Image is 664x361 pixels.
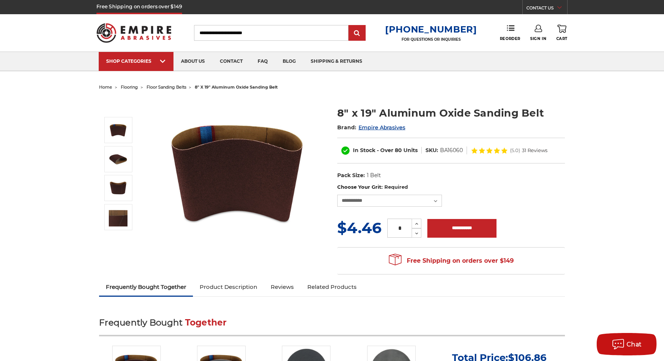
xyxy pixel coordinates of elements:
[185,317,227,328] span: Together
[425,146,438,154] dt: SKU:
[377,147,393,154] span: - Over
[337,124,357,131] span: Brand:
[359,124,405,131] a: Empire Abrasives
[106,58,166,64] div: SHOP CATEGORIES
[173,52,212,71] a: about us
[395,147,402,154] span: 80
[530,36,546,41] span: Sign In
[384,184,408,190] small: Required
[367,172,381,179] dd: 1 Belt
[337,106,565,120] h1: 8" x 19" Aluminum Oxide Sanding Belt
[193,279,264,295] a: Product Description
[303,52,370,71] a: shipping & returns
[337,219,381,237] span: $4.46
[109,179,127,197] img: 8" x 19" Drum Sander Belt
[147,84,186,90] a: floor sanding belts
[522,148,547,153] span: 31 Reviews
[301,279,363,295] a: Related Products
[264,279,301,295] a: Reviews
[500,36,520,41] span: Reorder
[403,147,418,154] span: Units
[99,279,193,295] a: Frequently Bought Together
[556,36,568,41] span: Cart
[99,84,112,90] a: home
[389,253,514,268] span: Free Shipping on orders over $149
[163,98,313,247] img: aluminum oxide 8x19 sanding belt
[440,146,463,154] dd: BA16060
[510,148,520,153] span: (5.0)
[627,341,642,348] span: Chat
[109,150,127,169] img: ez8 drum sander belt
[526,4,567,14] a: CONTACT US
[99,317,182,328] span: Frequently Bought
[337,172,365,179] dt: Pack Size:
[96,18,171,47] img: Empire Abrasives
[109,121,127,139] img: aluminum oxide 8x19 sanding belt
[350,26,365,41] input: Submit
[500,25,520,41] a: Reorder
[385,24,477,35] a: [PHONE_NUMBER]
[109,208,127,226] img: 8" x 19" Aluminum Oxide Sanding Belt
[353,147,375,154] span: In Stock
[212,52,250,71] a: contact
[556,25,568,41] a: Cart
[275,52,303,71] a: blog
[121,84,138,90] a: flooring
[337,183,565,191] label: Choose Your Grit:
[250,52,275,71] a: faq
[385,37,477,42] p: FOR QUESTIONS OR INQUIRIES
[195,84,278,90] span: 8" x 19" aluminum oxide sanding belt
[597,333,657,355] button: Chat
